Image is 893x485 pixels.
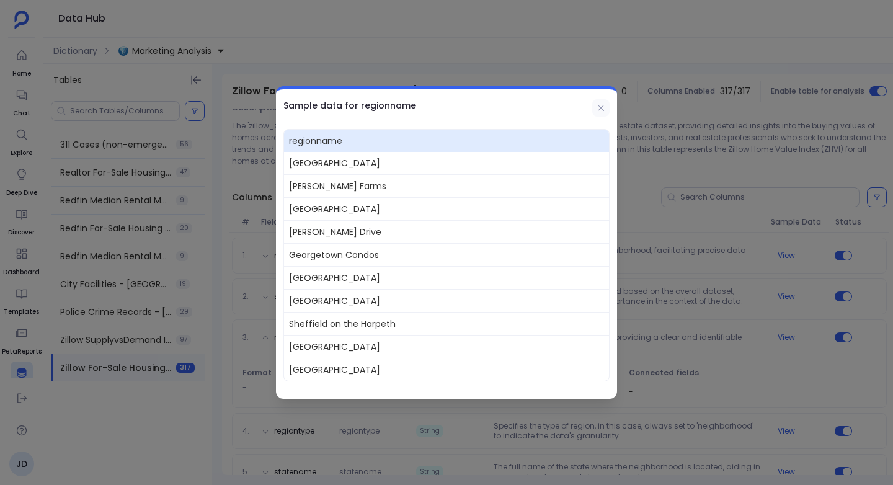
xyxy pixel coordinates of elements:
span: [GEOGRAPHIC_DATA] [284,152,609,174]
span: Sheffield on the Harpeth [284,312,609,335]
span: [GEOGRAPHIC_DATA] [284,335,609,358]
span: [PERSON_NAME] Drive [284,220,609,243]
span: [GEOGRAPHIC_DATA] [284,358,609,381]
span: [GEOGRAPHIC_DATA] [284,266,609,289]
span: Georgetown Condos [284,243,609,266]
span: [GEOGRAPHIC_DATA] [284,197,609,220]
span: regionname [284,130,609,152]
h2: Sample data for regionname [283,99,416,112]
span: [PERSON_NAME] Farms [284,174,609,197]
span: [GEOGRAPHIC_DATA] [284,289,609,312]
